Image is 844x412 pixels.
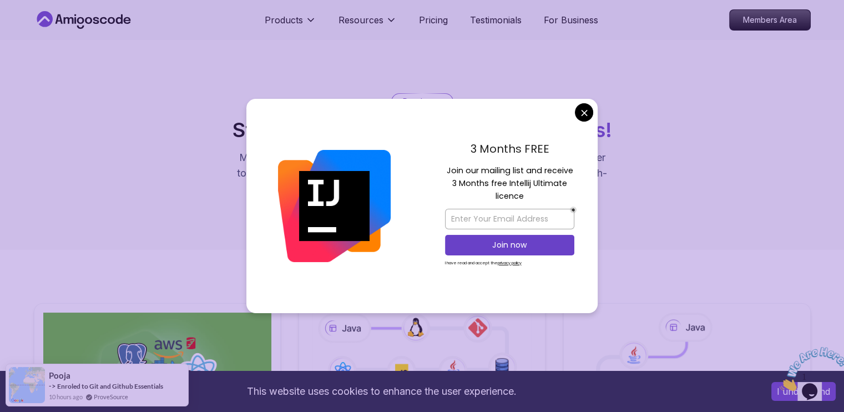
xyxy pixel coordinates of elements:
[265,13,316,36] button: Products
[729,9,811,31] a: Members Area
[9,367,45,403] img: provesource social proof notification image
[775,343,844,395] iframe: chat widget
[49,381,56,390] span: ->
[470,13,522,27] a: Testimonials
[236,150,609,197] p: Master in-demand tech skills with our proven learning roadmaps. From beginner to expert, follow s...
[8,379,755,404] div: This website uses cookies to enhance the user experience.
[49,371,70,380] span: Pooja
[4,4,9,14] span: 1
[94,392,128,401] a: ProveSource
[403,96,442,107] p: Roadmaps
[419,13,448,27] a: Pricing
[771,382,836,401] button: Accept cookies
[338,13,397,36] button: Resources
[49,392,83,401] span: 10 hours ago
[730,10,810,30] p: Members Area
[338,13,383,27] p: Resources
[233,119,612,141] h2: Start with our
[265,13,303,27] p: Products
[4,4,73,48] img: Chat attention grabber
[57,382,163,390] a: Enroled to Git and Github Essentials
[544,13,598,27] a: For Business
